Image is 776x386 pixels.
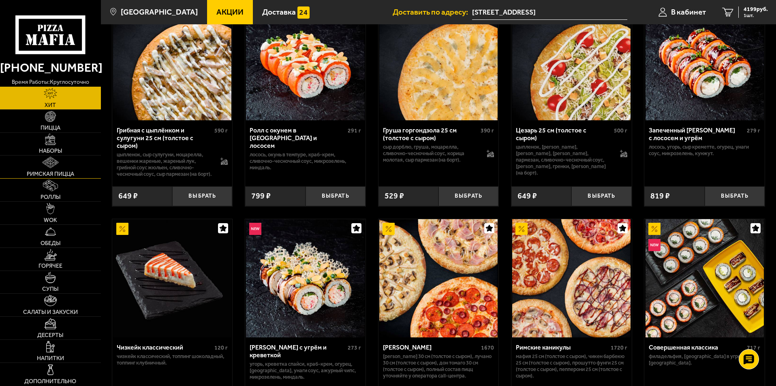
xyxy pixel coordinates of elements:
[379,219,498,337] img: Хет Трик
[648,239,661,251] img: Новинка
[245,2,366,120] a: НовинкаРолл с окунем в темпуре и лососем
[646,219,764,337] img: Совершенная классика
[379,2,498,120] img: Груша горгондзола 25 см (толстое с сыром)
[747,127,760,134] span: 279 г
[705,186,765,206] button: Выбрать
[250,126,346,149] div: Ролл с окунем в [GEOGRAPHIC_DATA] и лососем
[611,344,627,351] span: 1720 г
[747,344,760,351] span: 717 г
[649,353,760,366] p: Филадельфия, [GEOGRAPHIC_DATA] в угре, Эби [GEOGRAPHIC_DATA].
[438,186,498,206] button: Выбрать
[517,192,537,200] span: 649 ₽
[121,8,198,16] span: [GEOGRAPHIC_DATA]
[246,219,364,337] img: Ролл Калипсо с угрём и креветкой
[744,6,768,12] span: 4199 руб.
[41,241,60,246] span: Обеды
[41,125,60,131] span: Пицца
[297,6,310,19] img: 15daf4d41897b9f0e9f617042186c801.svg
[614,127,627,134] span: 500 г
[650,192,670,200] span: 819 ₽
[512,2,631,120] img: Цезарь 25 см (толстое с сыром)
[393,8,472,16] span: Доставить по адресу:
[250,361,361,380] p: угорь, креветка спайси, краб-крем, огурец, [GEOGRAPHIC_DATA], унаги соус, ажурный чипс, микрозеле...
[117,126,213,149] div: Грибная с цыплёнком и сулугуни 25 см (толстое с сыром)
[27,171,74,177] span: Римская пицца
[649,343,745,351] div: Совершенная классика
[348,344,361,351] span: 273 г
[472,5,627,20] span: Россия, Ленинградская область, Ломоносовский район, Виллозское городское поселение, посёлок Новог...
[571,186,631,206] button: Выбрать
[516,144,612,176] p: цыпленок, [PERSON_NAME], [PERSON_NAME], [PERSON_NAME], пармезан, сливочно-чесночный соус, [PERSON...
[118,192,138,200] span: 649 ₽
[515,223,528,235] img: Акционный
[516,126,612,142] div: Цезарь 25 см (толстое с сыром)
[112,2,233,120] a: Грибная с цыплёнком и сулугуни 25 см (толстое с сыром)
[44,218,57,223] span: WOK
[38,263,62,269] span: Горячее
[646,2,764,120] img: Запеченный ролл Гурмэ с лососем и угрём
[644,2,765,120] a: НовинкаЗапеченный ролл Гурмэ с лососем и угрём
[246,2,364,120] img: Ролл с окунем в темпуре и лососем
[37,356,64,361] span: Напитки
[649,144,760,157] p: лосось, угорь, Сыр креметте, огурец, унаги соус, микрозелень, кунжут.
[644,219,765,337] a: АкционныйНовинкаСовершенная классика
[250,343,346,359] div: [PERSON_NAME] с угрём и креветкой
[172,186,232,206] button: Выбрать
[378,219,499,337] a: АкционныйХет Трик
[648,223,661,235] img: Акционный
[383,126,479,142] div: Груша горгондзола 25 см (толстое с сыром)
[214,127,228,134] span: 590 г
[671,8,706,16] span: В кабинет
[117,151,213,177] p: цыпленок, сыр сулугуни, моцарелла, вешенки жареные, жареный лук, грибной соус Жюльен, сливочно-че...
[37,333,63,338] span: Десерты
[113,2,231,120] img: Грибная с цыплёнком и сулугуни 25 см (толстое с сыром)
[113,219,231,337] img: Чизкейк классический
[481,344,494,351] span: 1670
[42,286,58,292] span: Супы
[472,5,627,20] input: Ваш адрес доставки
[511,2,632,120] a: Цезарь 25 см (толстое с сыром)
[245,219,366,337] a: НовинкаРолл Калипсо с угрём и креветкой
[216,8,244,16] span: Акции
[250,151,361,171] p: лосось, окунь в темпуре, краб-крем, сливочно-чесночный соус, микрозелень, миндаль.
[214,344,228,351] span: 120 г
[383,353,494,379] p: [PERSON_NAME] 30 см (толстое с сыром), Лучано 30 см (толстое с сыром), Дон Томаго 30 см (толстое ...
[383,144,479,163] p: сыр дорблю, груша, моцарелла, сливочно-чесночный соус, корица молотая, сыр пармезан (на борт).
[117,353,228,366] p: Чизкейк классический, топпинг шоколадный, топпинг клубничный.
[117,343,213,351] div: Чизкейк классический
[511,219,632,337] a: АкционныйРимские каникулы
[306,186,366,206] button: Выбрать
[45,102,56,108] span: Хит
[649,126,745,142] div: Запеченный [PERSON_NAME] с лососем и угрём
[262,8,296,16] span: Доставка
[516,343,609,351] div: Римские каникулы
[23,309,78,315] span: Салаты и закуски
[481,127,494,134] span: 390 г
[249,223,261,235] img: Новинка
[348,127,361,134] span: 291 г
[512,219,631,337] img: Римские каникулы
[383,223,395,235] img: Акционный
[116,223,128,235] img: Акционный
[516,353,627,379] p: Мафия 25 см (толстое с сыром), Чикен Барбекю 25 см (толстое с сыром), Прошутто Фунги 25 см (толст...
[251,192,271,200] span: 799 ₽
[39,148,62,154] span: Наборы
[41,194,60,200] span: Роллы
[385,192,404,200] span: 529 ₽
[24,379,76,384] span: Дополнительно
[744,13,768,18] span: 1 шт.
[378,2,499,120] a: Груша горгондзола 25 см (толстое с сыром)
[112,219,233,337] a: АкционныйЧизкейк классический
[383,343,479,351] div: [PERSON_NAME]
